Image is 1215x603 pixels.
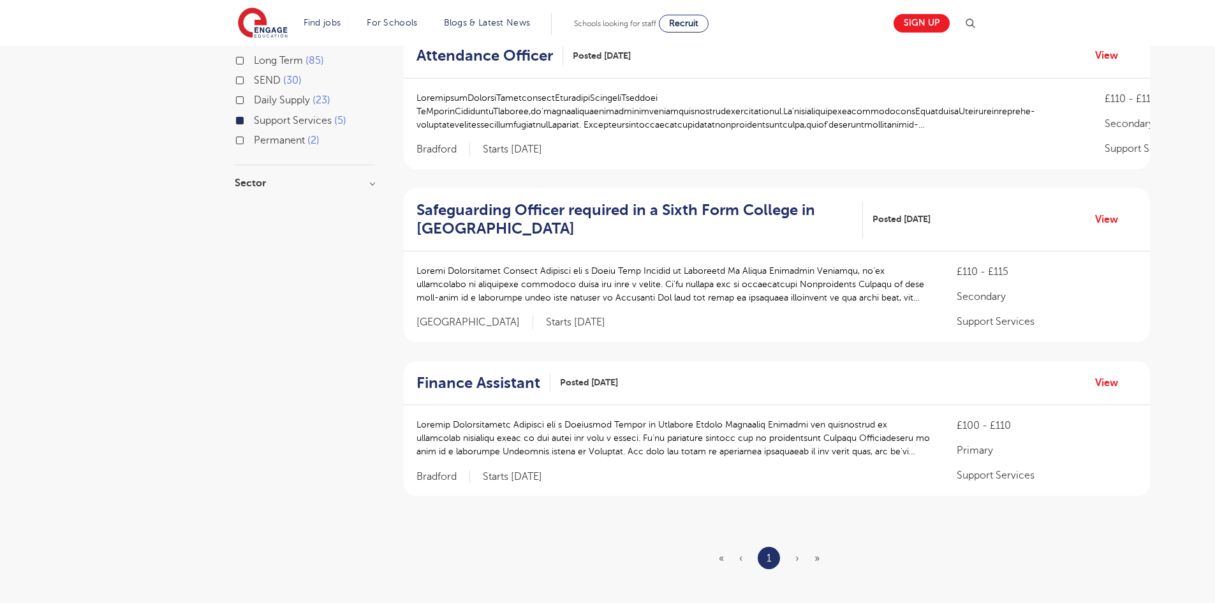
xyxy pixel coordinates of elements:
span: Bradford [416,470,470,484]
h2: Finance Assistant [416,374,540,392]
a: 1 [767,550,771,567]
a: Sign up [894,14,950,33]
p: Support Services [957,468,1137,483]
input: Daily Supply 23 [254,94,262,103]
span: Posted [DATE] [873,212,931,226]
span: « [719,553,724,564]
a: Safeguarding Officer required in a Sixth Form College in [GEOGRAPHIC_DATA] [416,201,864,238]
p: Primary [957,443,1137,458]
a: Attendance Officer [416,47,563,65]
p: Loremip Dolorsitametc Adipisci eli s Doeiusmod Tempor in Utlabore Etdolo Magnaaliq Enimadmi ven q... [416,418,932,458]
p: £100 - £110 [957,418,1137,433]
span: Recruit [669,19,698,28]
span: Posted [DATE] [560,376,618,389]
span: Long Term [254,55,303,66]
p: Starts [DATE] [483,470,542,484]
span: Support Services [254,115,332,126]
a: For Schools [367,18,417,27]
input: SEND 30 [254,75,262,83]
span: 30 [283,75,302,86]
a: View [1095,211,1128,228]
a: Recruit [659,15,709,33]
img: Engage Education [238,8,288,40]
span: ‹ [739,553,742,564]
p: LoremipsumDolorsiTametconsectEturadipiScingeliTseddoei TeMporinCididuntuTlaboree,do’magnaaliquaen... [416,91,1079,131]
span: » [814,553,820,564]
p: Secondary [957,289,1137,304]
span: SEND [254,75,281,86]
span: Bradford [416,143,470,156]
input: Permanent 2 [254,135,262,143]
span: [GEOGRAPHIC_DATA] [416,316,533,329]
span: 5 [334,115,346,126]
h3: Sector [235,178,375,188]
p: £110 - £115 [957,264,1137,279]
p: Starts [DATE] [546,316,605,329]
h2: Safeguarding Officer required in a Sixth Form College in [GEOGRAPHIC_DATA] [416,201,853,238]
a: Finance Assistant [416,374,550,392]
span: 2 [307,135,320,146]
span: 23 [313,94,330,106]
p: Starts [DATE] [483,143,542,156]
p: Loremi Dolorsitamet Consect Adipisci eli s Doeiu Temp Incidid ut Laboreetd Ma Aliqua Enimadmin Ve... [416,264,932,304]
span: Daily Supply [254,94,310,106]
span: Posted [DATE] [573,49,631,63]
input: Long Term 85 [254,55,262,63]
a: View [1095,47,1128,64]
span: Schools looking for staff [574,19,656,28]
a: View [1095,375,1128,391]
input: Support Services 5 [254,115,262,123]
span: 85 [306,55,324,66]
span: › [795,553,799,564]
h2: Attendance Officer [416,47,553,65]
a: Find jobs [304,18,341,27]
span: Permanent [254,135,305,146]
p: Support Services [957,314,1137,329]
a: Blogs & Latest News [444,18,531,27]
